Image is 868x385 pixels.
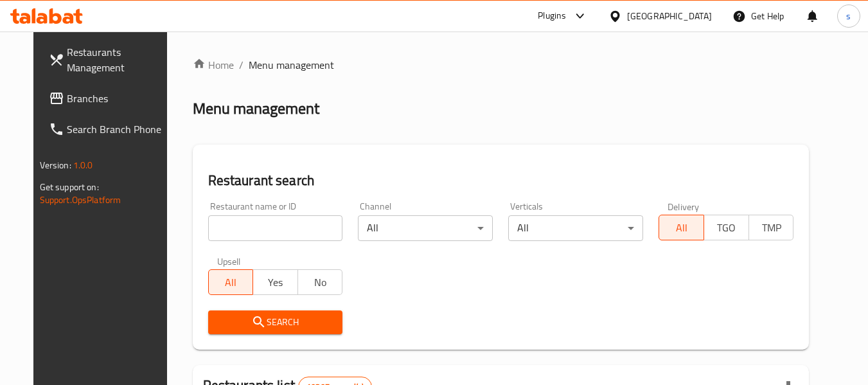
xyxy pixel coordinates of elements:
[73,157,93,174] span: 1.0.0
[627,9,712,23] div: [GEOGRAPHIC_DATA]
[67,44,168,75] span: Restaurants Management
[538,8,566,24] div: Plugins
[208,215,343,241] input: Search for restaurant name or ID..
[358,215,493,241] div: All
[217,256,241,265] label: Upsell
[40,192,121,208] a: Support.OpsPlatform
[218,314,333,330] span: Search
[709,219,744,237] span: TGO
[40,179,99,195] span: Get support on:
[508,215,643,241] div: All
[39,83,179,114] a: Branches
[39,37,179,83] a: Restaurants Management
[754,219,789,237] span: TMP
[67,121,168,137] span: Search Branch Phone
[664,219,699,237] span: All
[67,91,168,106] span: Branches
[704,215,749,240] button: TGO
[668,202,700,211] label: Delivery
[659,215,704,240] button: All
[297,269,343,295] button: No
[846,9,851,23] span: s
[239,57,244,73] li: /
[249,57,334,73] span: Menu management
[193,57,234,73] a: Home
[193,98,319,119] h2: Menu management
[208,171,794,190] h2: Restaurant search
[252,269,298,295] button: Yes
[40,157,71,174] span: Version:
[193,57,810,73] nav: breadcrumb
[214,273,249,292] span: All
[39,114,179,145] a: Search Branch Phone
[208,310,343,334] button: Search
[303,273,338,292] span: No
[258,273,293,292] span: Yes
[208,269,254,295] button: All
[748,215,794,240] button: TMP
